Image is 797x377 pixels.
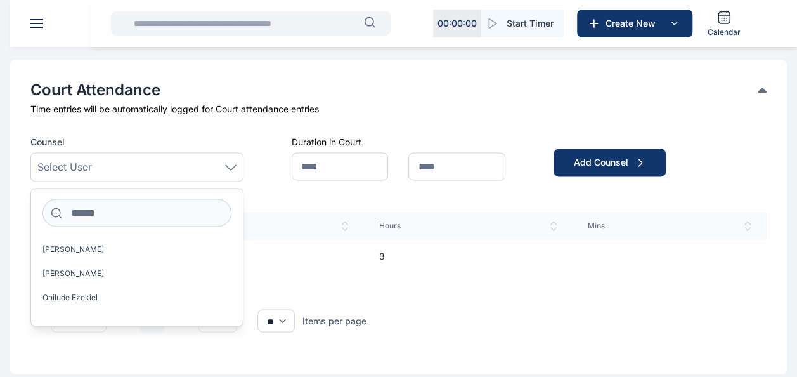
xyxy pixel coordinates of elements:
[30,80,758,100] button: Court Attendance
[364,240,573,273] td: 3
[481,10,564,37] button: Start Timer
[292,136,361,147] label: Duration in Court
[30,136,65,149] span: Counsel
[588,221,751,231] span: Mins
[600,17,666,30] span: Create New
[37,159,92,175] span: Select User
[42,268,104,279] span: [PERSON_NAME]
[574,156,645,169] div: Add Counsel
[507,17,554,30] span: Start Timer
[30,103,767,116] div: Time entries will be automatically logged for Court attendance entries
[437,17,477,30] p: 00 : 00 : 00
[703,4,746,43] a: Calendar
[42,293,98,303] span: Onilude Ezekiel
[708,27,741,37] span: Calendar
[554,149,666,176] button: Add Counsel
[30,80,767,100] div: Court Attendance
[379,221,557,231] span: Hours
[42,244,104,255] span: [PERSON_NAME]
[577,10,692,37] button: Create New
[302,314,366,327] div: Items per page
